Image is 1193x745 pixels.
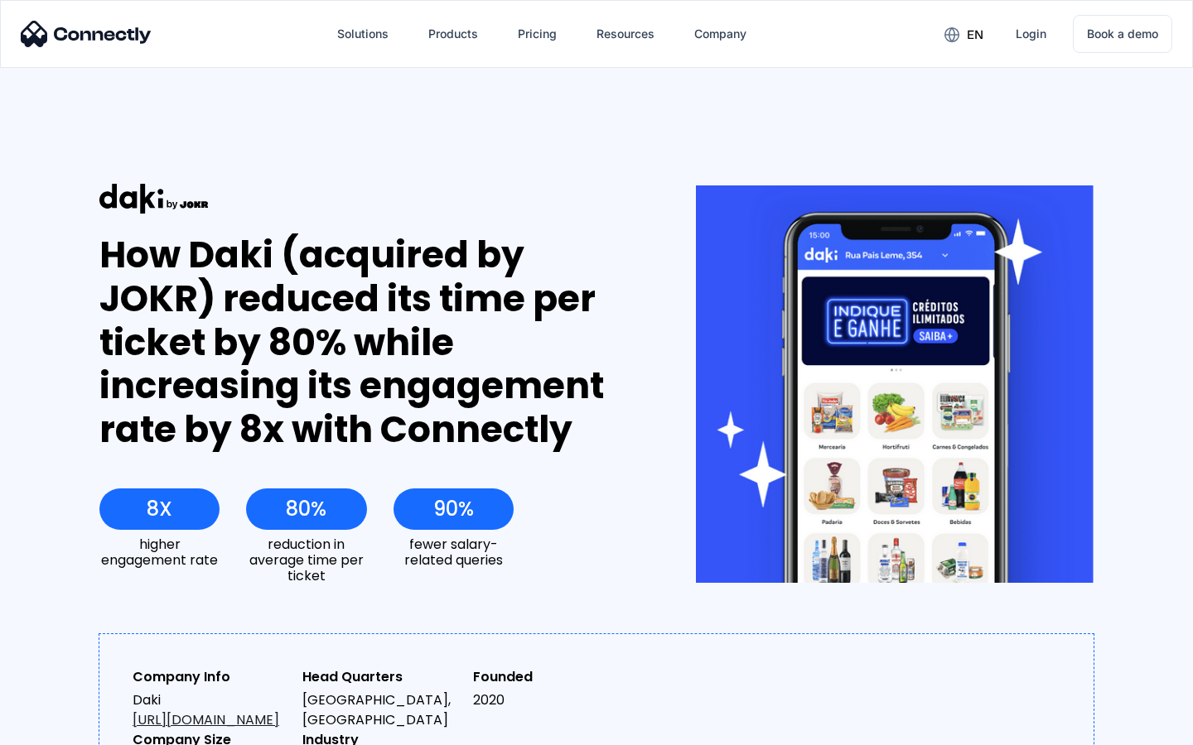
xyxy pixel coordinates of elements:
aside: Language selected: English [17,716,99,739]
div: Solutions [337,22,389,46]
div: [GEOGRAPHIC_DATA], [GEOGRAPHIC_DATA] [302,690,459,730]
a: Login [1002,14,1060,54]
div: Founded [473,667,630,687]
div: 8X [147,497,172,521]
div: Head Quarters [302,667,459,687]
div: Resources [596,22,654,46]
div: reduction in average time per ticket [246,536,366,584]
div: en [967,23,983,46]
div: 90% [433,497,474,521]
div: higher engagement rate [99,536,220,568]
div: Pricing [518,22,557,46]
div: Products [428,22,478,46]
div: Company [694,22,746,46]
div: Login [1016,22,1046,46]
div: fewer salary-related queries [394,536,514,568]
div: 2020 [473,690,630,710]
a: Book a demo [1073,15,1172,53]
div: Daki [133,690,289,730]
div: 80% [286,497,326,521]
a: Pricing [505,14,570,54]
img: Connectly Logo [21,21,152,47]
a: [URL][DOMAIN_NAME] [133,710,279,729]
ul: Language list [33,716,99,739]
div: How Daki (acquired by JOKR) reduced its time per ticket by 80% while increasing its engagement ra... [99,233,635,452]
div: Company Info [133,667,289,687]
